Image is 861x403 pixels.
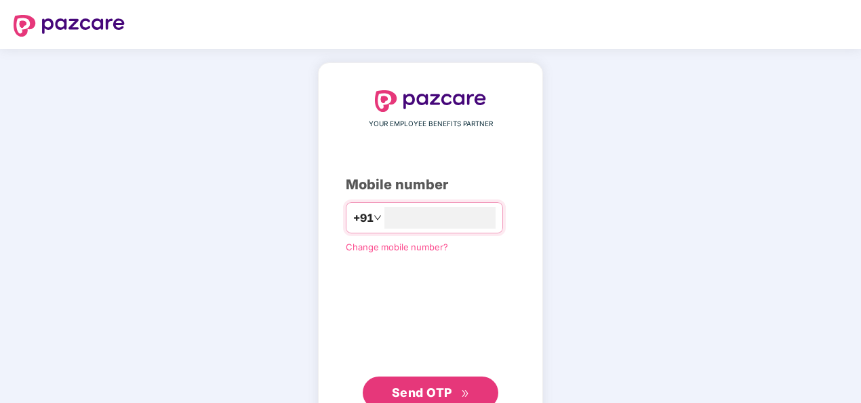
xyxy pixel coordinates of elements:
span: double-right [461,389,470,398]
span: +91 [353,210,374,227]
a: Change mobile number? [346,242,448,252]
span: Send OTP [392,385,452,400]
div: Mobile number [346,174,515,195]
span: down [374,214,382,222]
img: logo [14,15,125,37]
span: YOUR EMPLOYEE BENEFITS PARTNER [369,119,493,130]
img: logo [375,90,486,112]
